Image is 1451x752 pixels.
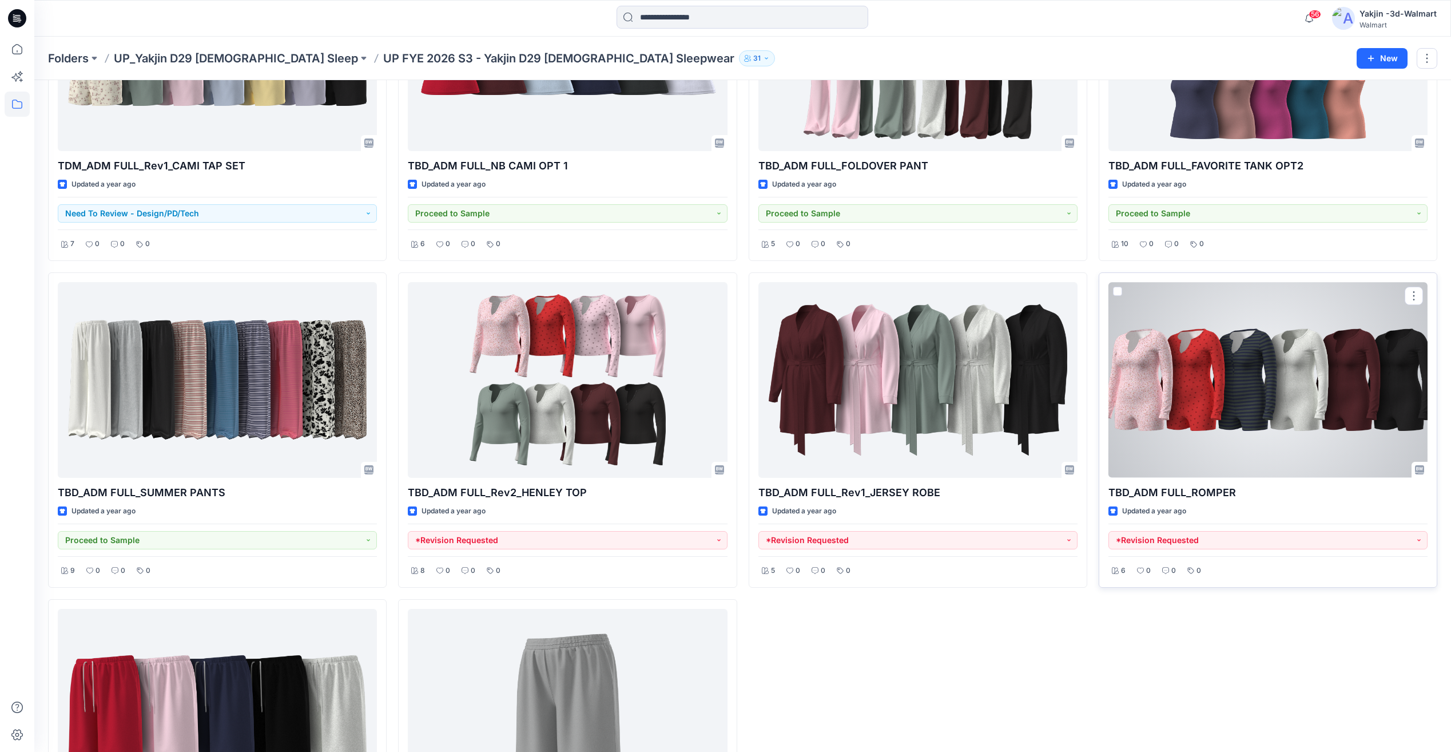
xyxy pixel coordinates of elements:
[96,565,100,577] p: 0
[758,158,1078,174] p: TBD_ADM FULL_FOLDOVER PANT
[1108,282,1428,477] a: TBD_ADM FULL_ROMPER
[753,52,761,65] p: 31
[758,282,1078,477] a: TBD_ADM FULL_Rev1_JERSEY ROBE
[796,238,800,250] p: 0
[71,179,136,191] p: Updated a year ago
[420,565,425,577] p: 8
[758,485,1078,501] p: TBD_ADM FULL_Rev1_JERSEY ROBE
[120,238,125,250] p: 0
[1359,21,1437,29] div: Walmart
[1196,565,1201,577] p: 0
[146,565,150,577] p: 0
[58,282,377,477] a: TBD_ADM FULL_SUMMER PANTS
[771,238,775,250] p: 5
[1121,238,1128,250] p: 10
[422,179,486,191] p: Updated a year ago
[121,565,125,577] p: 0
[1174,238,1179,250] p: 0
[1146,565,1151,577] p: 0
[446,565,450,577] p: 0
[821,238,825,250] p: 0
[1357,48,1408,69] button: New
[1359,7,1437,21] div: Yakjin -3d-Walmart
[471,238,475,250] p: 0
[846,238,850,250] p: 0
[1122,505,1186,517] p: Updated a year ago
[771,565,775,577] p: 5
[48,50,89,66] a: Folders
[739,50,775,66] button: 31
[408,282,727,477] a: TBD_ADM FULL_Rev2_HENLEY TOP
[408,485,727,501] p: TBD_ADM FULL_Rev2_HENLEY TOP
[58,485,377,501] p: TBD_ADM FULL_SUMMER PANTS
[1332,7,1355,30] img: avatar
[1199,238,1204,250] p: 0
[70,238,74,250] p: 7
[772,505,836,517] p: Updated a year ago
[1171,565,1176,577] p: 0
[446,238,450,250] p: 0
[145,238,150,250] p: 0
[1122,179,1186,191] p: Updated a year ago
[496,565,500,577] p: 0
[496,238,500,250] p: 0
[821,565,825,577] p: 0
[1121,565,1126,577] p: 6
[846,565,850,577] p: 0
[1309,10,1321,19] span: 56
[70,565,75,577] p: 9
[383,50,734,66] p: UP FYE 2026 S3 - Yakjin D29 [DEMOGRAPHIC_DATA] Sleepwear
[1108,158,1428,174] p: TBD_ADM FULL_FAVORITE TANK OPT2
[1149,238,1154,250] p: 0
[471,565,475,577] p: 0
[58,158,377,174] p: TDM_ADM FULL_Rev1_CAMI TAP SET
[1108,485,1428,501] p: TBD_ADM FULL_ROMPER
[420,238,425,250] p: 6
[95,238,100,250] p: 0
[422,505,486,517] p: Updated a year ago
[71,505,136,517] p: Updated a year ago
[408,158,727,174] p: TBD_ADM FULL_NB CAMI OPT 1
[114,50,358,66] a: UP_Yakjin D29 [DEMOGRAPHIC_DATA] Sleep
[772,179,836,191] p: Updated a year ago
[796,565,800,577] p: 0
